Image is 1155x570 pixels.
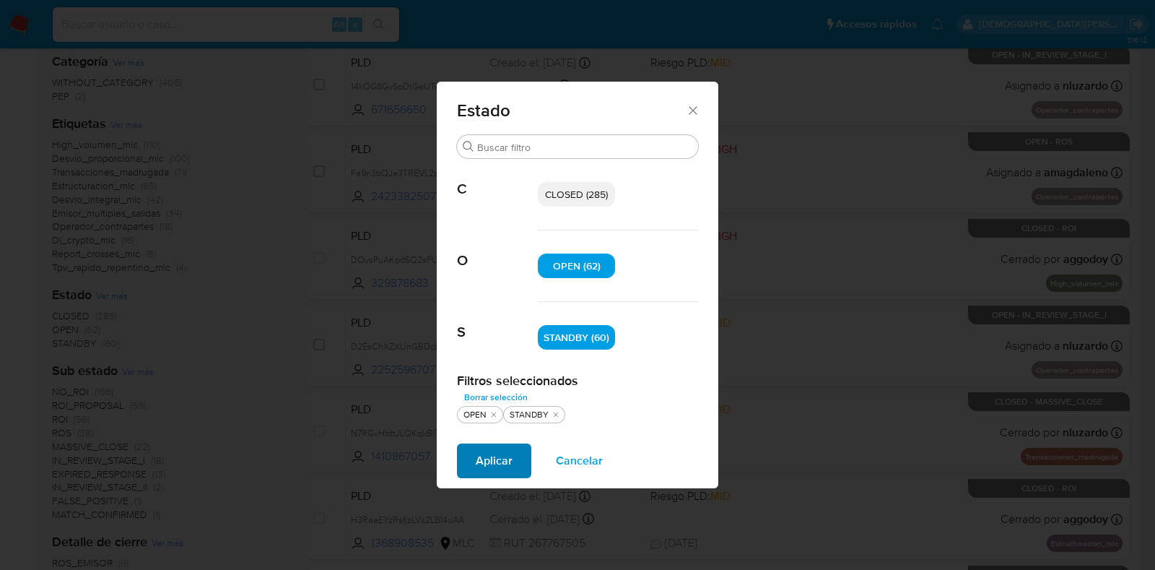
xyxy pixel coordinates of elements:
span: Aplicar [476,445,513,477]
button: Borrar selección [457,389,535,406]
div: OPEN [461,409,489,421]
button: Aplicar [457,444,531,478]
span: STANDBY (60) [544,330,609,345]
div: CLOSED (285) [538,182,615,207]
span: Cancelar [556,445,603,477]
span: O [457,230,538,269]
span: OPEN (62) [553,259,601,273]
span: S [457,302,538,341]
button: Cancelar [537,444,622,478]
div: STANDBY [507,409,552,421]
span: C [457,159,538,198]
input: Buscar filtro [477,141,692,154]
h2: Filtros seleccionados [457,373,698,389]
button: quitar OPEN [488,409,500,420]
button: quitar STANDBY [550,409,562,420]
div: OPEN (62) [538,254,615,278]
div: STANDBY (60) [538,325,615,350]
button: Cerrar [686,103,699,116]
span: CLOSED (285) [545,187,608,202]
span: Estado [457,102,686,119]
span: Borrar selección [464,390,528,405]
button: Buscar [463,141,474,152]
